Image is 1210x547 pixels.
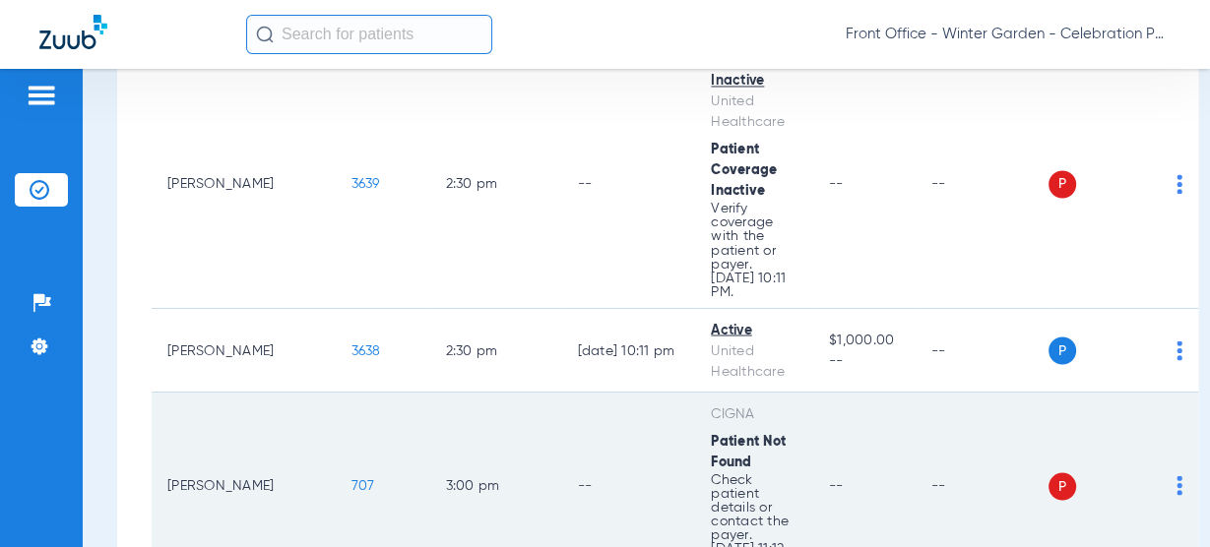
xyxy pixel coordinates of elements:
[916,60,1049,309] td: --
[246,15,492,54] input: Search for patients
[711,91,797,133] div: United Healthcare
[711,403,797,424] div: CIGNA
[351,177,380,191] span: 3639
[1049,170,1076,198] span: P
[430,60,562,309] td: 2:30 PM
[829,330,900,350] span: $1,000.00
[26,84,57,107] img: hamburger-icon
[1112,453,1210,547] iframe: Chat Widget
[711,434,786,468] span: Patient Not Found
[152,60,336,309] td: [PERSON_NAME]
[152,309,336,393] td: [PERSON_NAME]
[711,202,797,298] p: Verify coverage with the patient or payer. [DATE] 10:11 PM.
[256,26,274,43] img: Search Icon
[351,343,381,357] span: 3638
[711,320,797,340] div: Active
[846,25,1171,44] span: Front Office - Winter Garden - Celebration Pediatric Dentistry
[1177,340,1182,360] img: group-dot-blue.svg
[711,71,797,91] div: Inactive
[351,478,375,492] span: 707
[430,309,562,393] td: 2:30 PM
[829,350,900,371] span: --
[562,309,696,393] td: [DATE] 10:11 PM
[562,60,696,309] td: --
[1177,174,1182,194] img: group-dot-blue.svg
[829,478,844,492] span: --
[829,177,844,191] span: --
[711,340,797,382] div: United Healthcare
[1049,472,1076,500] span: P
[1049,336,1076,364] span: P
[39,15,107,49] img: Zuub Logo
[916,309,1049,393] td: --
[711,143,777,198] span: Patient Coverage Inactive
